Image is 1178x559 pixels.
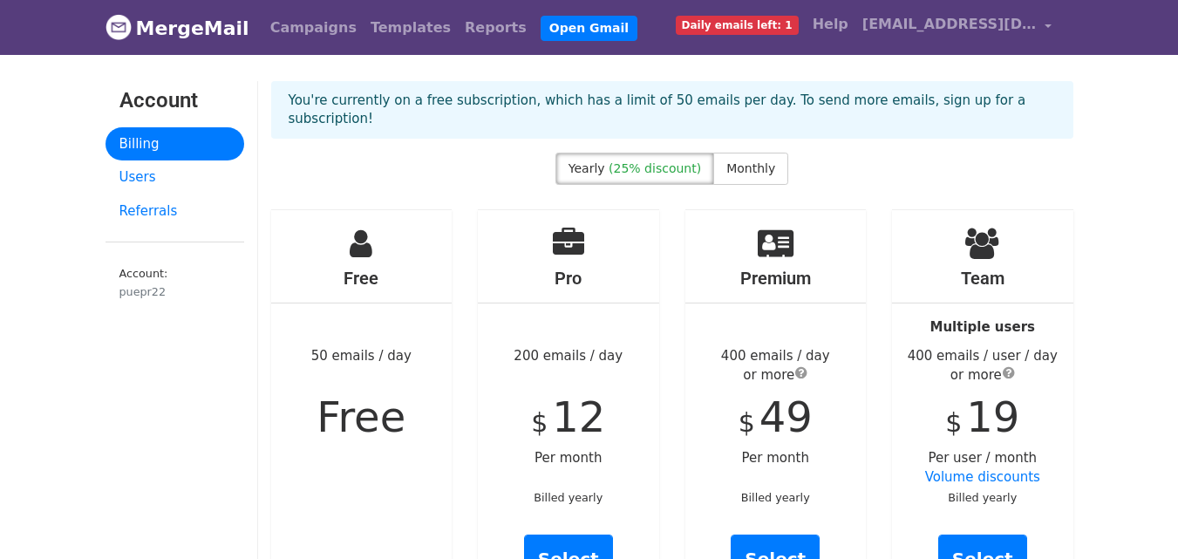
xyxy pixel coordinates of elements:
[119,267,230,300] small: Account:
[119,283,230,300] div: puepr22
[289,92,1056,128] p: You're currently on a free subscription, which has a limit of 50 emails per day. To send more ema...
[862,14,1037,35] span: [EMAIL_ADDRESS][DOMAIN_NAME]
[892,268,1073,289] h4: Team
[106,160,244,194] a: Users
[726,161,775,175] span: Monthly
[685,346,867,385] div: 400 emails / day or more
[541,16,637,41] a: Open Gmail
[458,10,534,45] a: Reports
[263,10,364,45] a: Campaigns
[855,7,1059,48] a: [EMAIL_ADDRESS][DOMAIN_NAME]
[271,268,453,289] h4: Free
[569,161,605,175] span: Yearly
[966,392,1019,441] span: 19
[741,491,810,504] small: Billed yearly
[106,127,244,161] a: Billing
[552,392,605,441] span: 12
[106,14,132,40] img: MergeMail logo
[364,10,458,45] a: Templates
[531,407,548,438] span: $
[106,194,244,228] a: Referrals
[106,10,249,46] a: MergeMail
[806,7,855,42] a: Help
[739,407,755,438] span: $
[685,268,867,289] h4: Premium
[948,491,1017,504] small: Billed yearly
[676,16,799,35] span: Daily emails left: 1
[119,88,230,113] h3: Account
[892,346,1073,385] div: 400 emails / user / day or more
[317,392,405,441] span: Free
[478,268,659,289] h4: Pro
[759,392,813,441] span: 49
[945,407,962,438] span: $
[534,491,603,504] small: Billed yearly
[669,7,806,42] a: Daily emails left: 1
[609,161,701,175] span: (25% discount)
[930,319,1035,335] strong: Multiple users
[925,469,1040,485] a: Volume discounts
